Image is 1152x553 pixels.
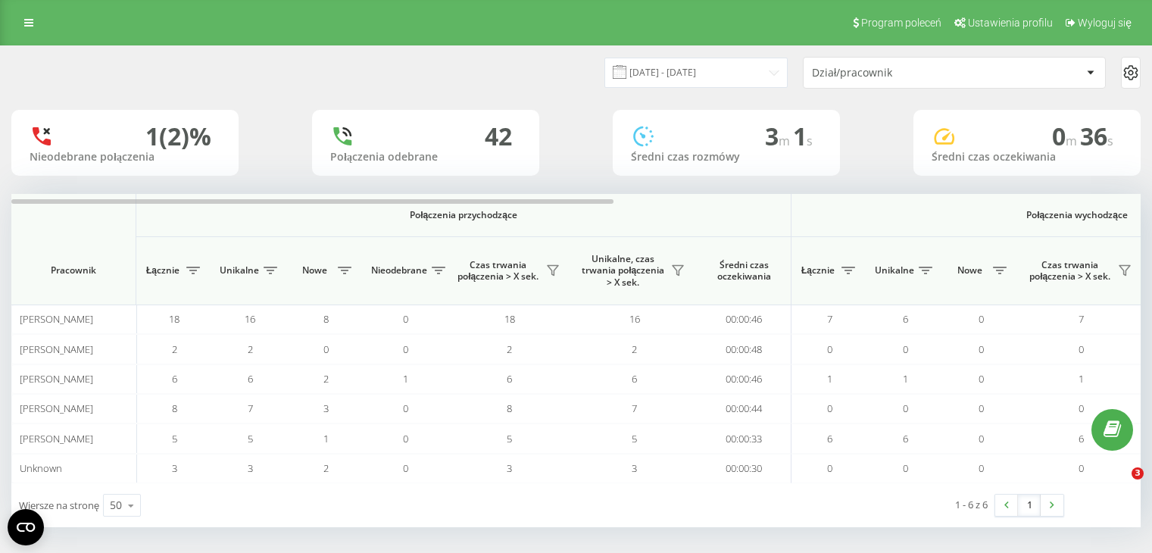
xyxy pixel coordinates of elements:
[172,342,177,356] span: 2
[1079,372,1084,386] span: 1
[8,509,44,545] button: Open CMP widget
[1079,342,1084,356] span: 0
[697,454,791,483] td: 00:00:30
[1078,17,1132,29] span: Wyloguj się
[20,342,93,356] span: [PERSON_NAME]
[951,264,988,276] span: Nowe
[1107,133,1113,149] span: s
[403,372,408,386] span: 1
[323,312,329,326] span: 8
[1026,259,1113,283] span: Czas trwania połączenia > X sek.
[1079,432,1084,445] span: 6
[248,432,253,445] span: 5
[507,432,512,445] span: 5
[295,264,333,276] span: Nowe
[323,372,329,386] span: 2
[330,151,521,164] div: Połączenia odebrane
[403,432,408,445] span: 0
[144,264,182,276] span: Łącznie
[323,401,329,415] span: 3
[507,372,512,386] span: 6
[172,461,177,475] span: 3
[220,264,259,276] span: Unikalne
[172,372,177,386] span: 6
[371,264,427,276] span: Nieodebrane
[145,122,211,151] div: 1 (2)%
[1052,120,1080,152] span: 0
[979,312,984,326] span: 0
[454,259,542,283] span: Czas trwania połączenia > X sek.
[631,151,822,164] div: Średni czas rozmówy
[1132,467,1144,480] span: 3
[827,461,832,475] span: 0
[20,432,93,445] span: [PERSON_NAME]
[932,151,1122,164] div: Średni czas oczekiwania
[504,312,515,326] span: 18
[1079,461,1084,475] span: 0
[697,334,791,364] td: 00:00:48
[323,342,329,356] span: 0
[110,498,122,513] div: 50
[903,432,908,445] span: 6
[403,401,408,415] span: 0
[827,342,832,356] span: 0
[979,372,984,386] span: 0
[248,401,253,415] span: 7
[248,461,253,475] span: 3
[632,372,637,386] span: 6
[807,133,813,149] span: s
[172,401,177,415] span: 8
[708,259,779,283] span: Średni czas oczekiwania
[1080,120,1113,152] span: 36
[632,432,637,445] span: 5
[697,394,791,423] td: 00:00:44
[1079,401,1084,415] span: 0
[903,461,908,475] span: 0
[1100,467,1137,504] iframe: Intercom live chat
[20,312,93,326] span: [PERSON_NAME]
[485,122,512,151] div: 42
[248,372,253,386] span: 6
[765,120,793,152] span: 3
[827,312,832,326] span: 7
[799,264,837,276] span: Łącznie
[697,364,791,394] td: 00:00:46
[779,133,793,149] span: m
[403,342,408,356] span: 0
[903,401,908,415] span: 0
[632,401,637,415] span: 7
[20,461,62,475] span: Unknown
[169,312,180,326] span: 18
[968,17,1053,29] span: Ustawienia profilu
[30,151,220,164] div: Nieodebrane połączenia
[979,342,984,356] span: 0
[979,461,984,475] span: 0
[24,264,123,276] span: Pracownik
[507,401,512,415] span: 8
[176,209,751,221] span: Połączenia przychodzące
[979,401,984,415] span: 0
[323,461,329,475] span: 2
[1079,312,1084,326] span: 7
[903,372,908,386] span: 1
[793,120,813,152] span: 1
[248,342,253,356] span: 2
[20,401,93,415] span: [PERSON_NAME]
[507,342,512,356] span: 2
[827,401,832,415] span: 0
[403,461,408,475] span: 0
[632,342,637,356] span: 2
[20,372,93,386] span: [PERSON_NAME]
[245,312,255,326] span: 16
[697,305,791,334] td: 00:00:46
[579,253,667,289] span: Unikalne, czas trwania połączenia > X sek.
[812,67,993,80] div: Dział/pracownik
[172,432,177,445] span: 5
[632,461,637,475] span: 3
[903,312,908,326] span: 6
[629,312,640,326] span: 16
[875,264,914,276] span: Unikalne
[507,461,512,475] span: 3
[403,312,408,326] span: 0
[323,432,329,445] span: 1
